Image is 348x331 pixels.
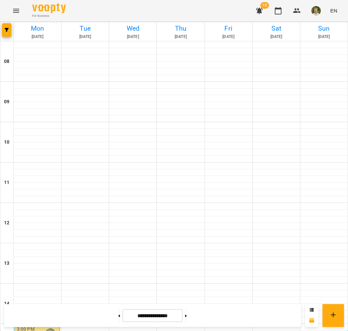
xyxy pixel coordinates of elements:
h6: Sun [301,23,347,34]
h6: [DATE] [158,34,203,40]
h6: 10 [4,139,9,146]
span: EN [330,7,337,14]
h6: 13 [4,260,9,267]
span: 18 [260,2,269,9]
h6: 08 [4,58,9,65]
h6: Sat [254,23,299,34]
h6: Mon [15,23,60,34]
h6: Thu [158,23,203,34]
h6: 11 [4,179,9,186]
button: EN [328,4,340,17]
h6: Wed [110,23,156,34]
h6: Fri [206,23,251,34]
img: Voopty Logo [32,3,66,13]
h6: Tue [62,23,108,34]
h6: [DATE] [15,34,60,40]
h6: [DATE] [254,34,299,40]
h6: [DATE] [62,34,108,40]
h6: [DATE] [110,34,156,40]
h6: [DATE] [301,34,347,40]
h6: 09 [4,98,9,106]
h6: 12 [4,219,9,227]
h6: [DATE] [206,34,251,40]
span: For Business [32,14,66,18]
img: 4ee7dbd6fda85432633874d65326f444.jpg [311,6,321,15]
button: Menu [8,3,24,19]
